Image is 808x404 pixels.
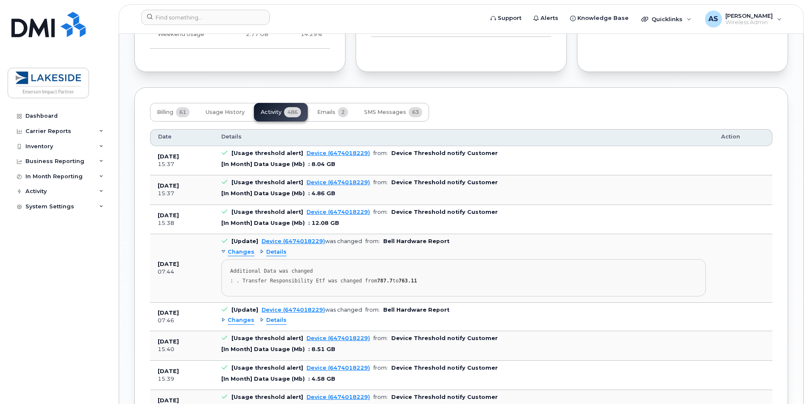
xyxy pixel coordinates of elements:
div: was changed [262,238,362,244]
span: Date [158,133,172,141]
b: [DATE] [158,338,179,345]
div: 15:38 [158,219,206,227]
th: Action [713,129,772,146]
b: Device Threshold notify Customer [391,150,498,156]
span: 2 [338,107,348,117]
span: from: [373,179,388,185]
div: [In Month] Data Usage (Mb) [221,376,305,382]
td: 2.77 GB [216,21,276,48]
div: Additional Data was changed [230,268,697,274]
b: [DATE] [158,212,179,219]
b: [Usage threshold alert] [231,335,303,341]
span: Usage History [206,109,245,116]
div: 15:40 [158,346,206,353]
span: Details [266,316,287,324]
b: [Usage threshold alert] [231,209,303,215]
a: Support [485,10,527,27]
span: from: [373,335,388,341]
div: 15:39 [158,375,206,383]
b: [Update] [231,307,258,313]
span: Billing [157,109,173,116]
a: Device (6474018229) [306,365,370,371]
b: Device Threshold notify Customer [391,335,498,341]
span: from: [373,365,388,371]
span: from: [373,150,388,156]
a: Device (6474018229) [262,238,325,244]
span: from: [365,238,380,244]
span: 61 [176,107,189,117]
input: Find something... [141,10,270,25]
b: [Usage threshold alert] [231,365,303,371]
div: : . Transfer Responsibility Etf was changed from to [230,278,697,284]
a: Knowledge Base [564,10,635,27]
td: 14.29% [276,21,330,48]
a: Device (6474018229) [262,307,325,313]
span: Support [498,14,521,22]
span: : 4.86 GB [308,190,335,196]
b: Device Threshold notify Customer [391,209,498,215]
span: from: [373,209,388,215]
span: [PERSON_NAME] [725,12,773,19]
a: Device (6474018229) [306,335,370,341]
tr: Friday from 6:00pm to Monday 8:00am [150,21,330,48]
a: Alerts [527,10,564,27]
span: Quicklinks [652,16,683,22]
b: Device Threshold notify Customer [391,394,498,400]
div: Quicklinks [635,11,697,28]
strong: 763.11 [398,278,417,284]
span: Knowledge Base [577,14,629,22]
div: [In Month] Data Usage (Mb) [221,220,305,226]
div: Aman Shah [699,11,788,28]
b: [Usage threshold alert] [231,150,303,156]
b: Device Threshold notify Customer [391,365,498,371]
b: Bell Hardware Report [383,307,449,313]
b: [DATE] [158,397,179,404]
a: Device (6474018229) [306,209,370,215]
span: SMS Messages [364,109,406,116]
a: Device (6474018229) [306,150,370,156]
span: : 4.58 GB [308,376,335,382]
b: [DATE] [158,261,179,267]
div: [In Month] Data Usage (Mb) [221,190,305,196]
strong: 787.7 [377,278,393,284]
span: AS [708,14,718,24]
div: [In Month] Data Usage (Mb) [221,346,305,352]
b: [Usage threshold alert] [231,394,303,400]
span: Changes [228,248,254,256]
div: was changed [262,307,362,313]
b: [DATE] [158,183,179,189]
span: from: [365,307,380,313]
span: 63 [409,107,422,117]
span: Details [221,133,242,141]
div: [In Month] Data Usage (Mb) [221,161,305,167]
b: [Update] [231,238,258,244]
span: Details [266,248,287,256]
span: : 8.51 GB [308,346,335,352]
b: [DATE] [158,153,179,160]
span: Changes [228,316,254,324]
div: 07:44 [158,268,206,276]
span: : 12.08 GB [308,220,339,226]
div: 15:37 [158,190,206,197]
td: Weekend Usage [150,21,216,48]
b: [DATE] [158,310,179,316]
a: Device (6474018229) [306,179,370,185]
span: from: [373,394,388,400]
a: Device (6474018229) [306,394,370,400]
b: Device Threshold notify Customer [391,179,498,185]
b: Bell Hardware Report [383,238,449,244]
span: Emails [317,109,335,116]
div: 07:46 [158,317,206,324]
b: [Usage threshold alert] [231,179,303,185]
span: Wireless Admin [725,19,773,26]
span: Alerts [541,14,558,22]
div: 15:37 [158,160,206,168]
span: : 8.04 GB [308,161,335,167]
b: [DATE] [158,368,179,374]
